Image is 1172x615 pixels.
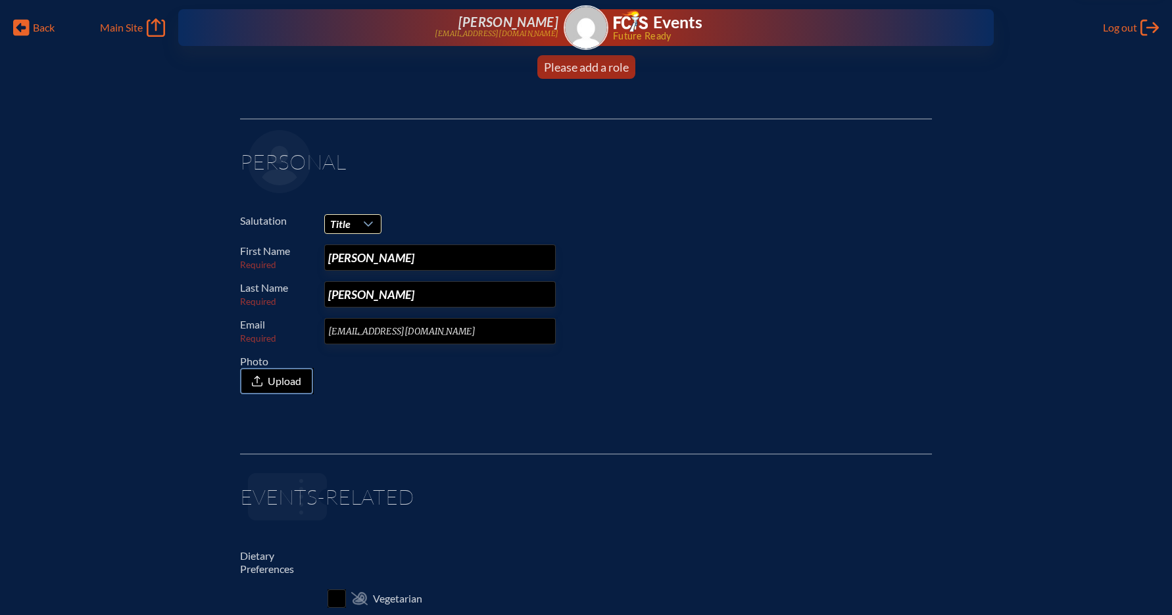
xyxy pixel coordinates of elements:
h1: Personal [240,151,932,183]
label: First Name [240,244,314,271]
span: Please add a role [544,60,629,74]
h1: Events [653,14,702,31]
label: Salutation [240,214,314,227]
img: Florida Council of Independent Schools [614,11,648,32]
a: Main Site [100,18,164,37]
div: FCIS Events — Future ready [614,11,952,41]
span: Required [240,333,276,344]
label: Last Name [240,281,314,307]
h1: Events-related [240,486,932,518]
span: Main Site [100,21,143,34]
span: Title [330,217,351,230]
label: Email [240,318,314,344]
span: Vegetarian [373,592,422,605]
span: Required [240,260,276,270]
span: Future Ready [613,32,952,41]
label: Dietary Preferences [240,549,294,576]
span: Upload [268,375,301,388]
span: Log out [1103,21,1137,34]
span: Required [240,296,276,307]
a: Please add a role [539,55,634,79]
span: Back [33,21,55,34]
a: FCIS LogoEvents [614,11,702,34]
label: Photo [240,355,314,394]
